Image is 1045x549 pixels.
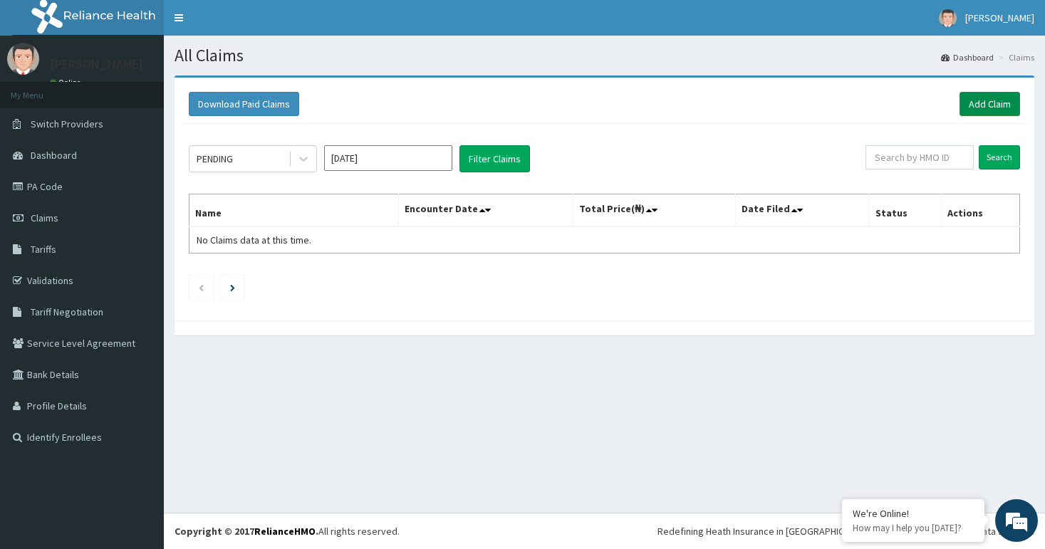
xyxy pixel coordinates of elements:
[198,281,204,293] a: Previous page
[189,194,399,227] th: Name
[50,58,143,70] p: [PERSON_NAME]
[50,78,84,88] a: Online
[234,7,268,41] div: Minimize live chat window
[979,145,1020,169] input: Search
[965,11,1034,24] span: [PERSON_NAME]
[189,92,299,116] button: Download Paid Claims
[7,389,271,439] textarea: Type your message and hit 'Enter'
[939,9,957,27] img: User Image
[324,145,452,171] input: Select Month and Year
[83,179,197,323] span: We're online!
[735,194,869,227] th: Date Filed
[31,117,103,130] span: Switch Providers
[942,194,1020,227] th: Actions
[869,194,941,227] th: Status
[175,46,1034,65] h1: All Claims
[573,194,735,227] th: Total Price(₦)
[254,525,316,538] a: RelianceHMO
[7,43,39,75] img: User Image
[31,243,56,256] span: Tariffs
[398,194,573,227] th: Encounter Date
[26,71,58,107] img: d_794563401_company_1708531726252_794563401
[74,80,239,98] div: Chat with us now
[960,92,1020,116] a: Add Claim
[995,51,1034,63] li: Claims
[230,281,235,293] a: Next page
[31,149,77,162] span: Dashboard
[865,145,974,169] input: Search by HMO ID
[31,211,58,224] span: Claims
[197,234,311,246] span: No Claims data at this time.
[853,522,974,534] p: How may I help you today?
[853,507,974,520] div: We're Online!
[197,152,233,166] div: PENDING
[164,513,1045,549] footer: All rights reserved.
[459,145,530,172] button: Filter Claims
[175,525,318,538] strong: Copyright © 2017 .
[31,305,103,318] span: Tariff Negotiation
[657,524,1034,538] div: Redefining Heath Insurance in [GEOGRAPHIC_DATA] using Telemedicine and Data Science!
[941,51,994,63] a: Dashboard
